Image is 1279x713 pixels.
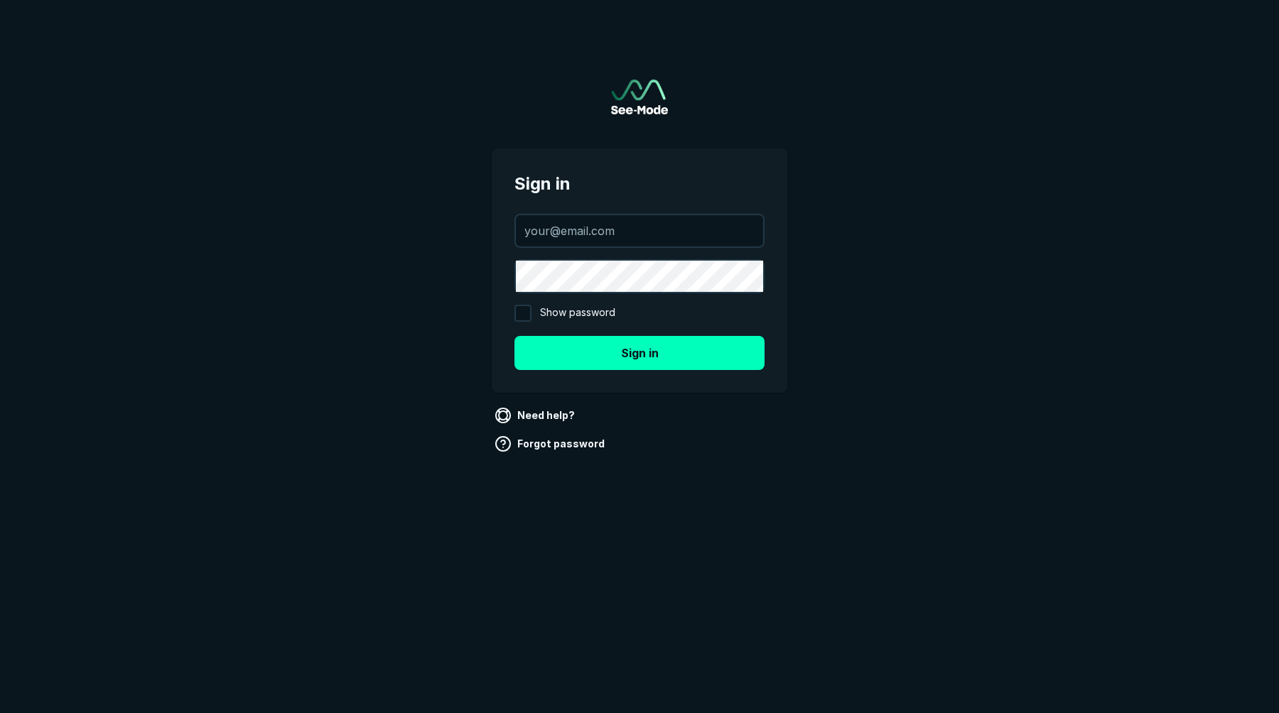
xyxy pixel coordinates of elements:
a: Go to sign in [611,80,668,114]
a: Forgot password [492,432,610,455]
input: your@email.com [516,215,763,246]
img: See-Mode Logo [611,80,668,114]
span: Show password [540,305,615,322]
span: Sign in [514,171,765,197]
button: Sign in [514,336,765,370]
a: Need help? [492,404,581,427]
